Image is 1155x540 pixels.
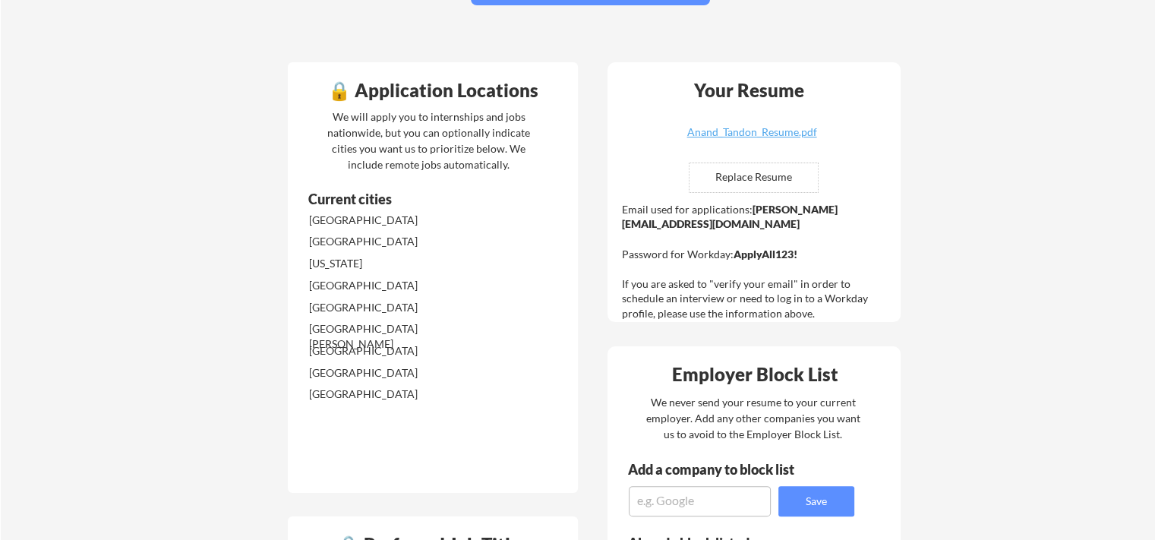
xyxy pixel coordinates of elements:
[622,202,890,321] div: Email used for applications: Password for Workday: If you are asked to "verify your email" in ord...
[734,248,797,261] strong: ApplyAll123!
[309,321,469,351] div: [GEOGRAPHIC_DATA][PERSON_NAME]
[309,387,469,402] div: [GEOGRAPHIC_DATA]
[661,127,842,150] a: Anand_Tandon_Resume.pdf
[628,463,818,476] div: Add a company to block list
[622,203,838,231] strong: [PERSON_NAME][EMAIL_ADDRESS][DOMAIN_NAME]
[309,256,469,271] div: [US_STATE]
[309,300,469,315] div: [GEOGRAPHIC_DATA]
[309,278,469,293] div: [GEOGRAPHIC_DATA]
[308,192,519,206] div: Current cities
[324,109,533,172] div: We will apply you to internships and jobs nationwide, but you can optionally indicate cities you ...
[292,81,574,99] div: 🔒 Application Locations
[309,213,469,228] div: [GEOGRAPHIC_DATA]
[309,343,469,358] div: [GEOGRAPHIC_DATA]
[661,127,842,137] div: Anand_Tandon_Resume.pdf
[309,234,469,249] div: [GEOGRAPHIC_DATA]
[674,81,824,99] div: Your Resume
[645,394,861,442] div: We never send your resume to your current employer. Add any other companies you want us to avoid ...
[614,365,896,384] div: Employer Block List
[778,486,854,516] button: Save
[309,365,469,381] div: [GEOGRAPHIC_DATA]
